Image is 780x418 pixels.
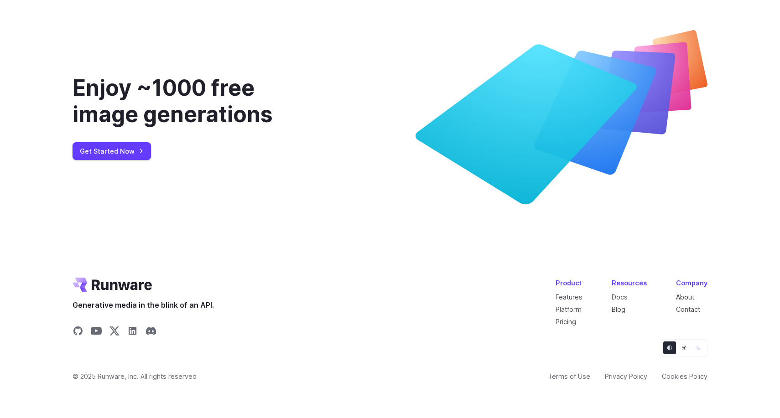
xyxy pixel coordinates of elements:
a: Get Started Now [73,142,151,160]
a: Share on X [109,325,120,339]
ul: Theme selector [661,339,707,356]
a: Go to / [73,278,152,292]
button: Light [678,341,691,354]
a: Share on LinkedIn [127,325,138,339]
div: Product [556,278,582,288]
div: Company [676,278,707,288]
a: Features [556,293,582,301]
a: Blog [612,305,625,313]
a: Cookies Policy [662,371,707,382]
a: Pricing [556,318,576,325]
span: © 2025 Runware, Inc. All rights reserved [73,371,197,382]
div: Resources [612,278,647,288]
button: Default [663,341,676,354]
a: Share on GitHub [73,325,83,339]
a: Privacy Policy [605,371,647,382]
button: Dark [692,341,705,354]
a: About [676,293,694,301]
a: Share on YouTube [91,325,102,339]
a: Contact [676,305,700,313]
span: Generative media in the blink of an API. [73,299,214,311]
a: Share on Discord [146,325,156,339]
a: Platform [556,305,582,313]
div: Enjoy ~1000 free image generations [73,75,321,127]
a: Terms of Use [548,371,590,382]
a: Docs [612,293,628,301]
